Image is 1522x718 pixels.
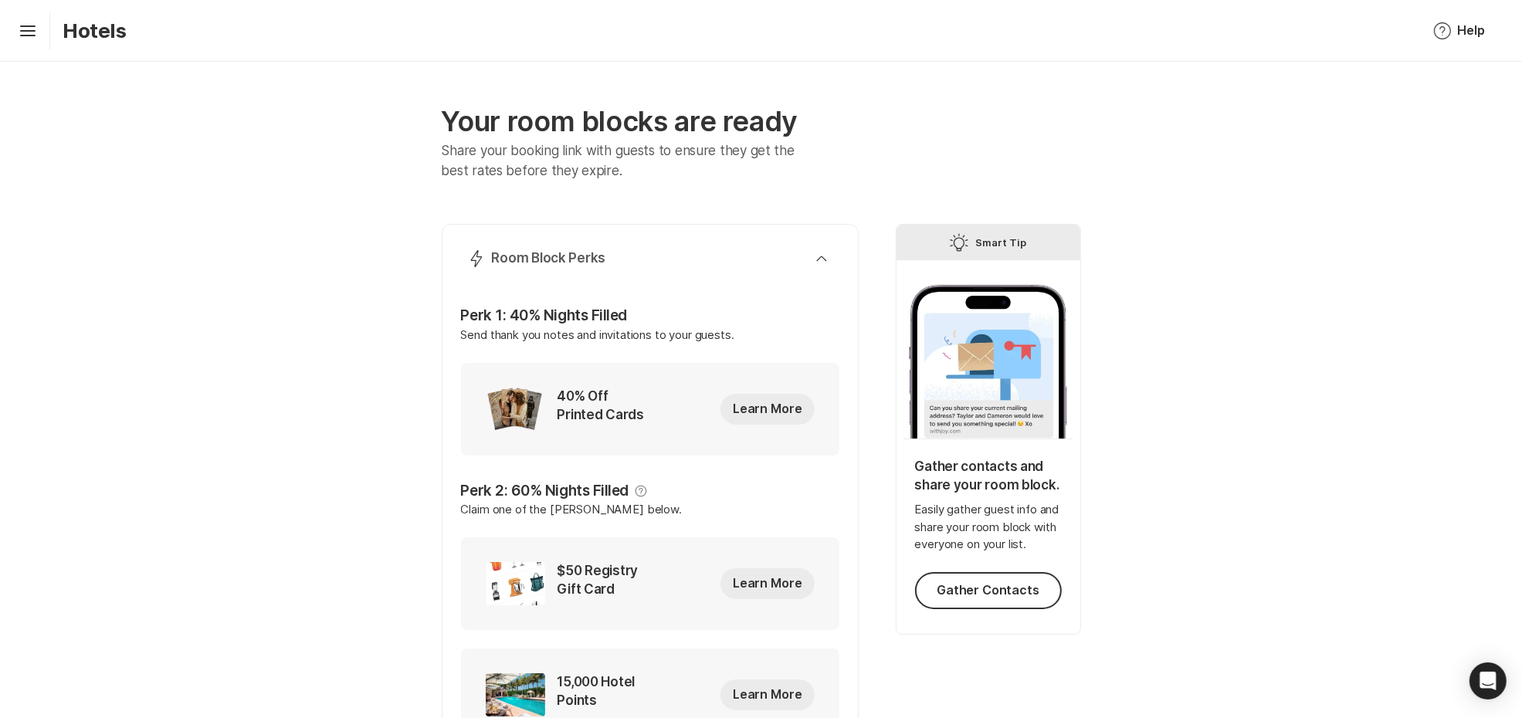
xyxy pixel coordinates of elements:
button: Gather Contacts [915,572,1062,609]
button: Room Block Perks [461,243,839,274]
p: Smart Tip [976,233,1027,252]
p: 40% Off Printed Cards [558,388,649,431]
img: incentive [486,388,545,431]
div: Open Intercom Messenger [1469,662,1507,699]
img: incentive [486,562,545,605]
p: Gather contacts and share your room block. [915,458,1062,495]
button: Learn More [720,568,814,599]
p: Claim one of the [PERSON_NAME] below. [461,501,839,537]
p: 15,000 Hotel Points [558,673,639,716]
img: incentive [486,673,545,716]
p: Room Block Perks [492,249,606,268]
p: Your room blocks are ready [442,105,859,138]
p: Easily gather guest info and share your room block with everyone on your list. [915,501,1062,554]
p: Share your booking link with guests to ensure they get the best rates before they expire. [442,141,818,181]
p: Send thank you notes and invitations to your guests. [461,327,839,363]
p: Perk 2: 60% Nights Filled [461,480,629,502]
p: Perk 1: 40% Nights Filled [461,305,839,327]
button: Help [1415,12,1503,49]
button: Learn More [720,394,814,425]
button: Learn More [720,679,814,710]
p: Hotels [63,19,127,42]
p: $50 Registry Gift Card [558,562,649,605]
